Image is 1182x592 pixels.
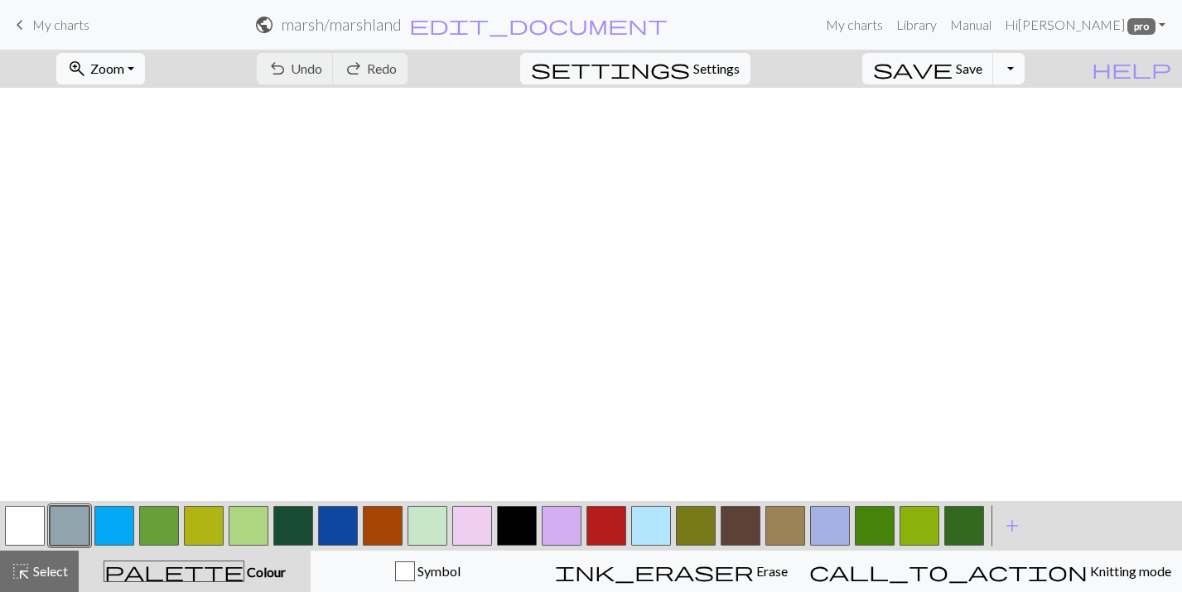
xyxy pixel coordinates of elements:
[244,564,286,580] span: Colour
[1127,18,1155,35] span: pro
[1092,57,1171,80] span: help
[555,560,754,583] span: ink_eraser
[798,551,1182,592] button: Knitting mode
[415,563,461,579] span: Symbol
[10,11,89,39] a: My charts
[943,8,998,41] a: Manual
[1088,563,1171,579] span: Knitting mode
[11,560,31,583] span: highlight_alt
[819,8,890,41] a: My charts
[67,57,87,80] span: zoom_in
[281,15,402,34] h2: marsh / marshland
[409,13,668,36] span: edit_document
[56,53,145,84] button: Zoom
[311,551,544,592] button: Symbol
[809,560,1088,583] span: call_to_action
[693,59,740,79] span: Settings
[1002,514,1022,537] span: add
[79,551,311,592] button: Colour
[998,8,1172,41] a: Hi[PERSON_NAME] pro
[531,57,690,80] span: settings
[104,560,244,583] span: palette
[254,13,274,36] span: public
[32,17,89,32] span: My charts
[531,59,690,79] i: Settings
[754,563,788,579] span: Erase
[90,60,124,76] span: Zoom
[890,8,943,41] a: Library
[956,60,982,76] span: Save
[544,551,798,592] button: Erase
[10,13,30,36] span: keyboard_arrow_left
[873,57,953,80] span: save
[862,53,994,84] button: Save
[520,53,750,84] button: SettingsSettings
[31,563,68,579] span: Select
